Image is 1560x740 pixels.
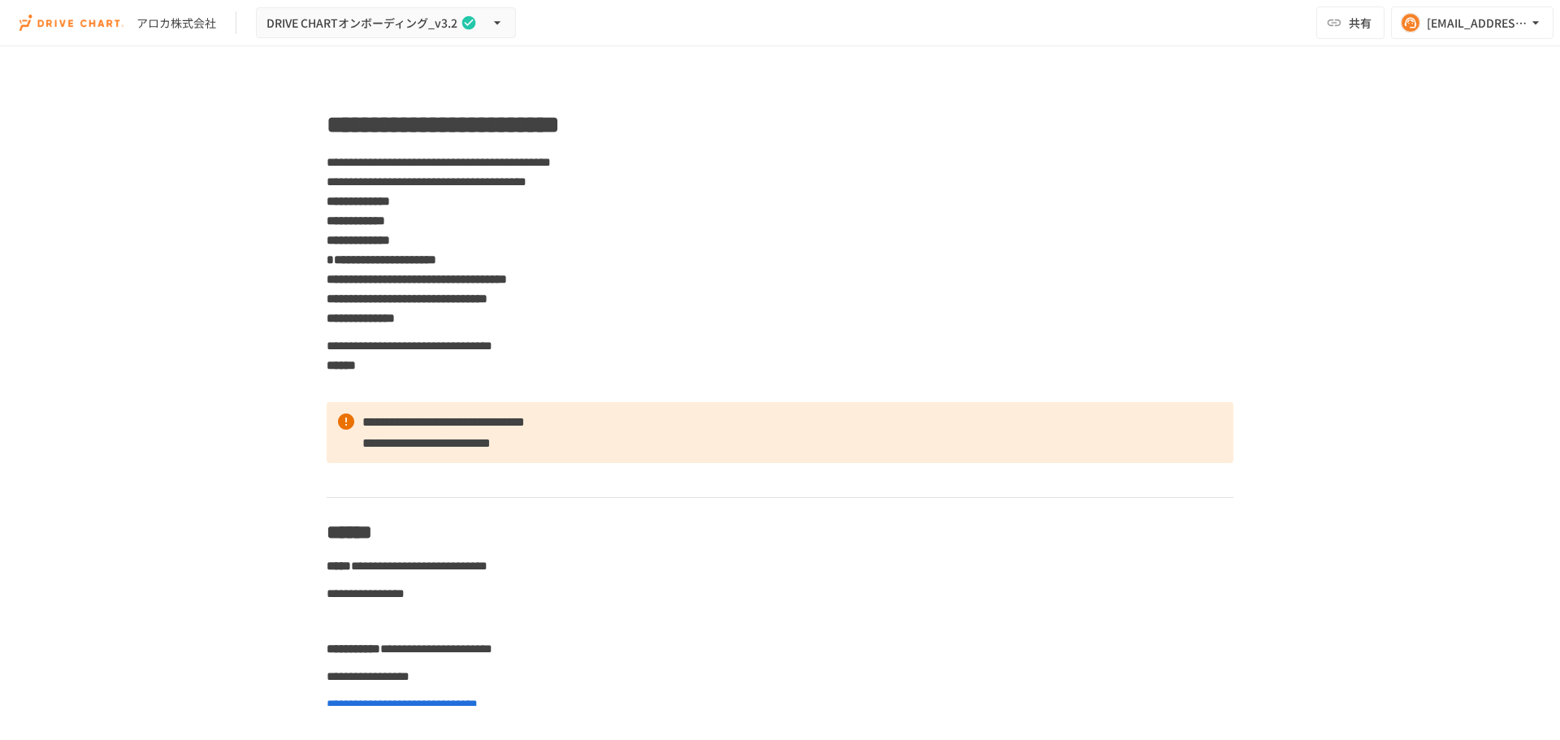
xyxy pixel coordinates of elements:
[1427,13,1527,33] div: [EMAIL_ADDRESS][DOMAIN_NAME]
[266,13,457,33] span: DRIVE CHARTオンボーディング_v3.2
[1349,14,1371,32] span: 共有
[136,15,216,32] div: アロカ株式会社
[1391,6,1553,39] button: [EMAIL_ADDRESS][DOMAIN_NAME]
[1316,6,1384,39] button: 共有
[19,10,123,36] img: i9VDDS9JuLRLX3JIUyK59LcYp6Y9cayLPHs4hOxMB9W
[256,7,516,39] button: DRIVE CHARTオンボーディング_v3.2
